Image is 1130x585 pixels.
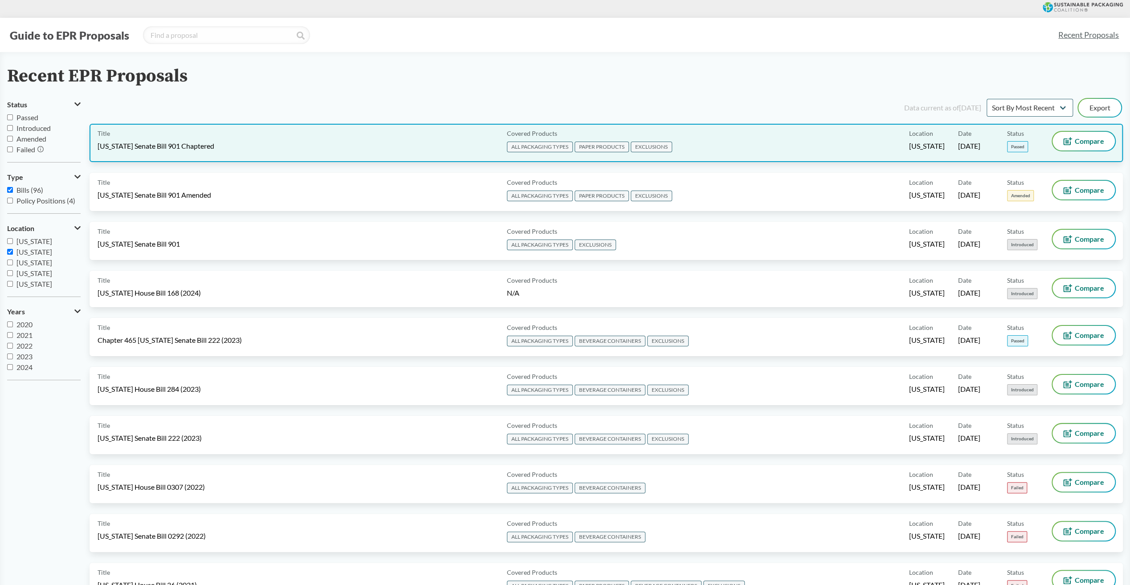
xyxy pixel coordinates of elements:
[507,191,573,201] span: ALL PACKAGING TYPES
[7,173,23,181] span: Type
[909,129,933,138] span: Location
[1052,181,1115,199] button: Compare
[1075,138,1104,145] span: Compare
[1007,384,1037,395] span: Introduced
[7,353,13,359] input: 2023
[575,532,645,542] span: BEVERAGE CONTAINERS
[909,227,933,236] span: Location
[7,281,13,287] input: [US_STATE]
[958,470,971,479] span: Date
[958,288,980,298] span: [DATE]
[575,483,645,493] span: BEVERAGE CONTAINERS
[7,66,188,86] h2: Recent EPR Proposals
[1075,187,1104,194] span: Compare
[507,519,557,528] span: Covered Products
[958,531,980,541] span: [DATE]
[16,258,52,267] span: [US_STATE]
[1007,433,1037,444] span: Introduced
[575,142,629,152] span: PAPER PRODUCTS
[98,178,110,187] span: Title
[98,239,180,249] span: [US_STATE] Senate Bill 901
[958,129,971,138] span: Date
[647,336,689,346] span: EXCLUSIONS
[16,320,33,329] span: 2020
[507,178,557,187] span: Covered Products
[98,276,110,285] span: Title
[507,142,573,152] span: ALL PACKAGING TYPES
[16,248,52,256] span: [US_STATE]
[1052,375,1115,394] button: Compare
[958,433,980,443] span: [DATE]
[1052,279,1115,297] button: Compare
[647,434,689,444] span: EXCLUSIONS
[958,227,971,236] span: Date
[1007,519,1024,528] span: Status
[16,113,38,122] span: Passed
[16,363,33,371] span: 2024
[98,335,242,345] span: Chapter 465 [US_STATE] Senate Bill 222 (2023)
[7,136,13,142] input: Amended
[7,97,81,112] button: Status
[507,288,519,297] span: N/A
[909,568,933,577] span: Location
[7,321,13,327] input: 2020
[1075,284,1104,292] span: Compare
[16,269,52,277] span: [US_STATE]
[909,141,945,151] span: [US_STATE]
[16,341,33,350] span: 2022
[958,178,971,187] span: Date
[1075,577,1104,584] span: Compare
[507,421,557,430] span: Covered Products
[16,196,75,205] span: Policy Positions (4)
[7,224,34,232] span: Location
[1007,227,1024,236] span: Status
[98,433,202,443] span: [US_STATE] Senate Bill 222 (2023)
[16,352,33,361] span: 2023
[507,385,573,395] span: ALL PACKAGING TYPES
[7,125,13,131] input: Introduced
[958,384,980,394] span: [DATE]
[575,191,629,201] span: PAPER PRODUCTS
[98,141,214,151] span: [US_STATE] Senate Bill 901 Chaptered
[958,519,971,528] span: Date
[7,187,13,193] input: Bills (96)
[575,385,645,395] span: BEVERAGE CONTAINERS
[1007,239,1037,250] span: Introduced
[1075,528,1104,535] span: Compare
[507,483,573,493] span: ALL PACKAGING TYPES
[507,372,557,381] span: Covered Products
[507,276,557,285] span: Covered Products
[507,323,557,332] span: Covered Products
[98,129,110,138] span: Title
[7,364,13,370] input: 2024
[1075,430,1104,437] span: Compare
[1075,332,1104,339] span: Compare
[631,191,672,201] span: EXCLUSIONS
[7,332,13,338] input: 2021
[1007,531,1027,542] span: Failed
[1007,335,1028,346] span: Passed
[1007,129,1024,138] span: Status
[507,568,557,577] span: Covered Products
[7,238,13,244] input: [US_STATE]
[507,470,557,479] span: Covered Products
[958,323,971,332] span: Date
[98,384,201,394] span: [US_STATE] House Bill 284 (2023)
[7,221,81,236] button: Location
[98,288,201,298] span: [US_STATE] House Bill 168 (2024)
[958,372,971,381] span: Date
[7,114,13,120] input: Passed
[909,470,933,479] span: Location
[98,227,110,236] span: Title
[98,372,110,381] span: Title
[909,239,945,249] span: [US_STATE]
[909,384,945,394] span: [US_STATE]
[1052,132,1115,150] button: Compare
[16,331,33,339] span: 2021
[1054,25,1123,45] a: Recent Proposals
[909,178,933,187] span: Location
[98,421,110,430] span: Title
[7,28,132,42] button: Guide to EPR Proposals
[7,304,81,319] button: Years
[575,240,616,250] span: EXCLUSIONS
